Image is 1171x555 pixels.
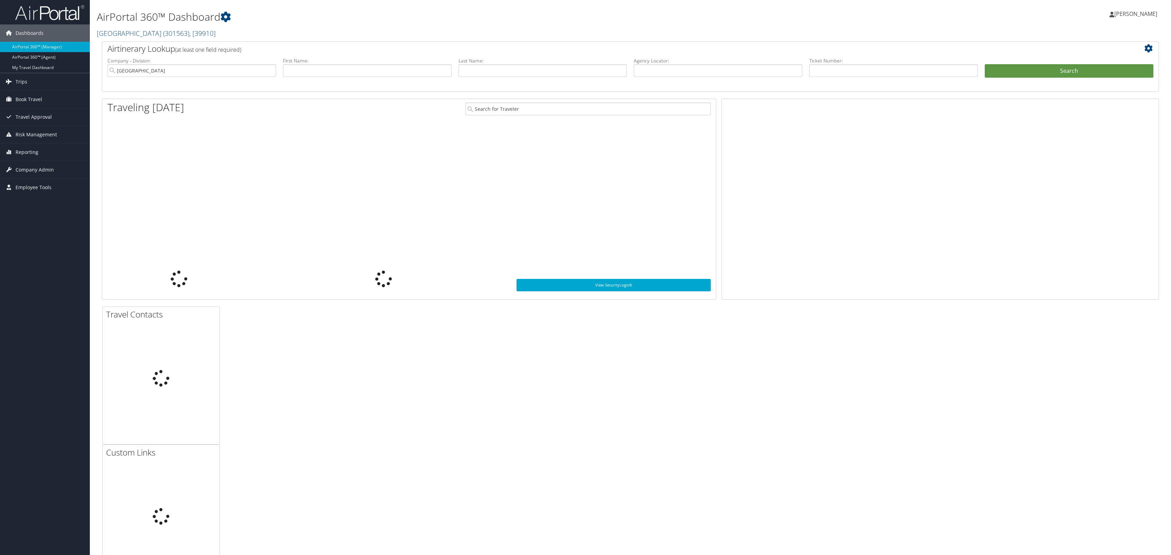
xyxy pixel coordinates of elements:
a: View SecurityLogic® [517,279,711,291]
span: Reporting [16,144,38,161]
label: Company - Division: [107,57,276,64]
h1: Traveling [DATE] [107,100,184,115]
label: Agency Locator: [634,57,802,64]
span: , [ 39910 ] [189,29,216,38]
span: Book Travel [16,91,42,108]
label: First Name: [283,57,452,64]
h2: Airtinerary Lookup [107,43,1065,55]
button: Search [985,64,1153,78]
span: ( 301563 ) [163,29,189,38]
label: Last Name: [459,57,627,64]
span: [PERSON_NAME] [1114,10,1157,18]
span: Company Admin [16,161,54,178]
span: Dashboards [16,25,44,42]
span: Trips [16,73,27,90]
img: airportal-logo.png [15,4,84,21]
span: Risk Management [16,126,57,143]
h2: Travel Contacts [106,309,219,320]
span: Employee Tools [16,179,51,196]
label: Ticket Number: [809,57,978,64]
a: [GEOGRAPHIC_DATA] [97,29,216,38]
input: Search for Traveler [465,103,711,115]
h1: AirPortal 360™ Dashboard [97,10,808,24]
span: Travel Approval [16,108,52,126]
span: (at least one field required) [175,46,241,53]
a: [PERSON_NAME] [1109,3,1164,24]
